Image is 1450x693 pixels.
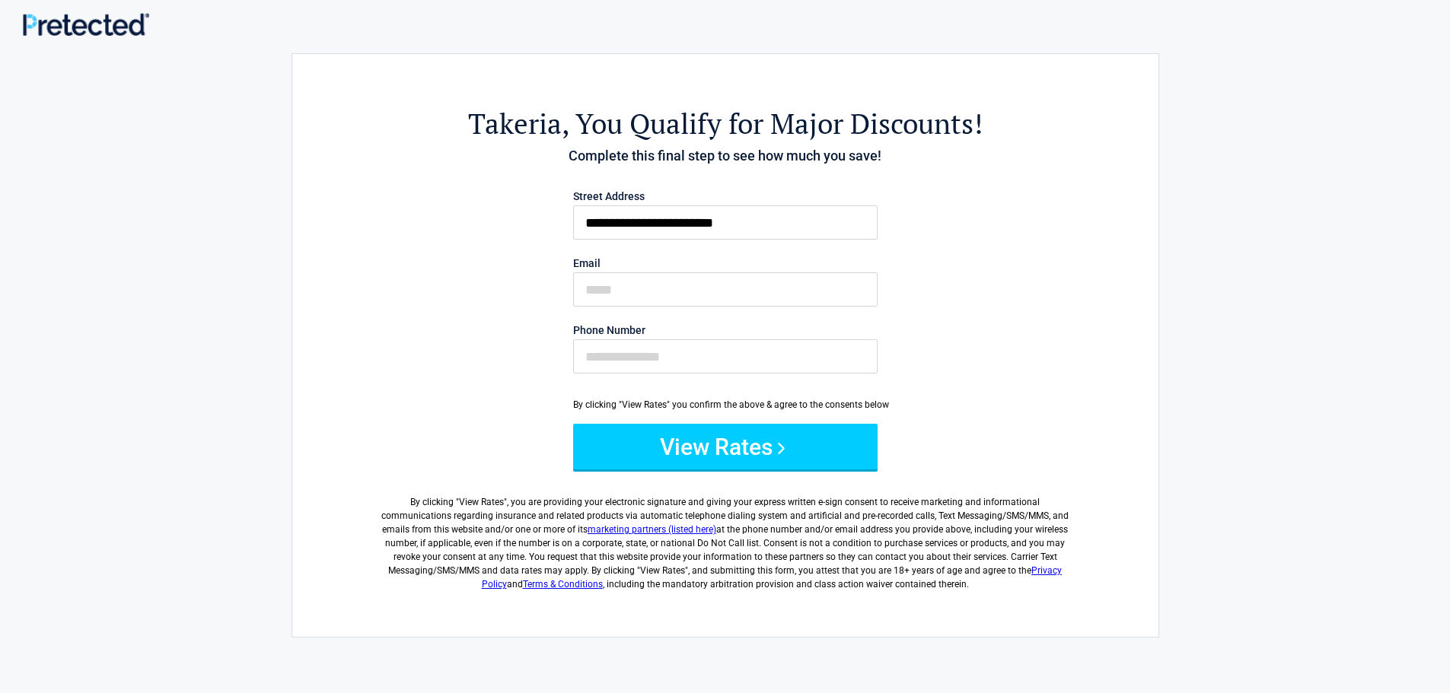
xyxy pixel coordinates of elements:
[376,483,1075,591] label: By clicking " ", you are providing your electronic signature and giving your express written e-si...
[573,258,878,269] label: Email
[588,524,716,535] a: marketing partners (listed here)
[23,13,149,36] img: Main Logo
[523,579,603,590] a: Terms & Conditions
[468,105,562,142] span: takeria
[376,105,1075,142] h2: , You Qualify for Major Discounts!
[573,398,878,412] div: By clicking "View Rates" you confirm the above & agree to the consents below
[573,325,878,335] label: Phone Number
[376,146,1075,166] h4: Complete this final step to see how much you save!
[459,497,504,507] span: View Rates
[573,191,878,202] label: Street Address
[573,424,878,469] button: View Rates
